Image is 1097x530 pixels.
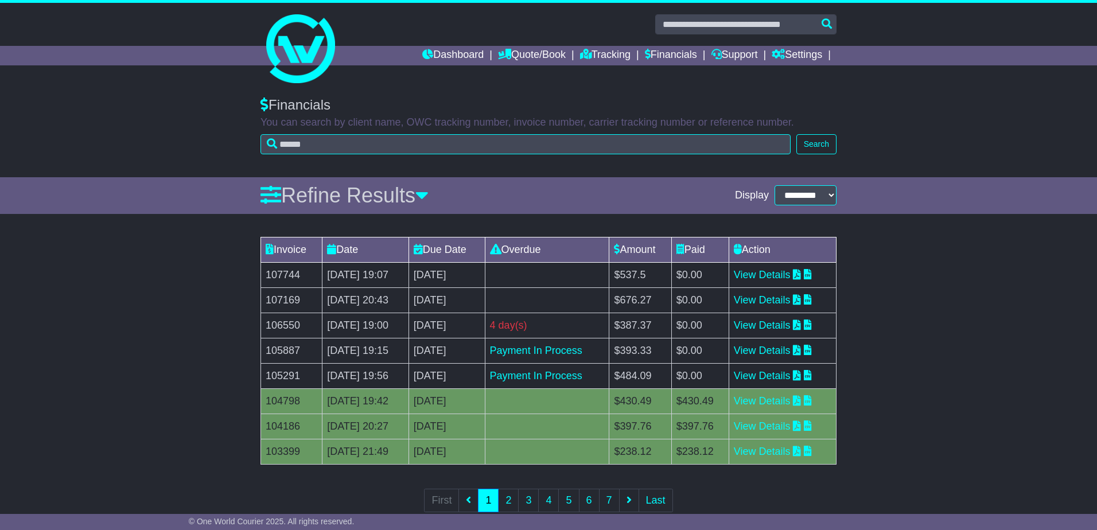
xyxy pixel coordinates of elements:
[322,237,409,262] td: Date
[734,420,791,432] a: View Details
[409,287,485,313] td: [DATE]
[485,237,609,262] td: Overdue
[261,388,322,414] td: 104798
[422,46,484,65] a: Dashboard
[498,46,566,65] a: Quote/Book
[538,489,559,512] a: 4
[609,439,671,464] td: $238.12
[322,388,409,414] td: [DATE] 19:42
[409,262,485,287] td: [DATE]
[409,237,485,262] td: Due Date
[322,313,409,338] td: [DATE] 19:00
[671,287,729,313] td: $0.00
[322,363,409,388] td: [DATE] 19:56
[261,439,322,464] td: 103399
[734,294,791,306] a: View Details
[609,363,671,388] td: $484.09
[671,388,729,414] td: $430.49
[409,313,485,338] td: [DATE]
[711,46,758,65] a: Support
[796,134,837,154] button: Search
[729,237,836,262] td: Action
[261,237,322,262] td: Invoice
[490,318,605,333] div: 4 day(s)
[609,414,671,439] td: $397.76
[260,116,837,129] p: You can search by client name, OWC tracking number, invoice number, carrier tracking number or re...
[671,262,729,287] td: $0.00
[409,338,485,363] td: [DATE]
[409,363,485,388] td: [DATE]
[490,343,605,358] div: Payment In Process
[734,345,791,356] a: View Details
[734,446,791,457] a: View Details
[490,368,605,384] div: Payment In Process
[609,262,671,287] td: $537.5
[645,46,697,65] a: Financials
[671,414,729,439] td: $397.76
[671,338,729,363] td: $0.00
[189,517,355,526] span: © One World Courier 2025. All rights reserved.
[734,395,791,407] a: View Details
[409,439,485,464] td: [DATE]
[518,489,539,512] a: 3
[639,489,673,512] a: Last
[260,184,429,207] a: Refine Results
[261,287,322,313] td: 107169
[609,313,671,338] td: $387.37
[322,414,409,439] td: [DATE] 20:27
[734,269,791,280] a: View Details
[261,414,322,439] td: 104186
[671,439,729,464] td: $238.12
[261,363,322,388] td: 105291
[772,46,822,65] a: Settings
[579,489,600,512] a: 6
[671,237,729,262] td: Paid
[734,319,791,331] a: View Details
[498,489,519,512] a: 2
[558,489,579,512] a: 5
[735,189,769,202] span: Display
[409,388,485,414] td: [DATE]
[609,338,671,363] td: $393.33
[322,262,409,287] td: [DATE] 19:07
[322,439,409,464] td: [DATE] 21:49
[322,338,409,363] td: [DATE] 19:15
[671,313,729,338] td: $0.00
[734,370,791,381] a: View Details
[409,414,485,439] td: [DATE]
[599,489,620,512] a: 7
[609,388,671,414] td: $430.49
[609,287,671,313] td: $676.27
[671,363,729,388] td: $0.00
[580,46,631,65] a: Tracking
[261,313,322,338] td: 106550
[261,338,322,363] td: 105887
[478,489,499,512] a: 1
[260,97,837,114] div: Financials
[261,262,322,287] td: 107744
[322,287,409,313] td: [DATE] 20:43
[609,237,671,262] td: Amount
